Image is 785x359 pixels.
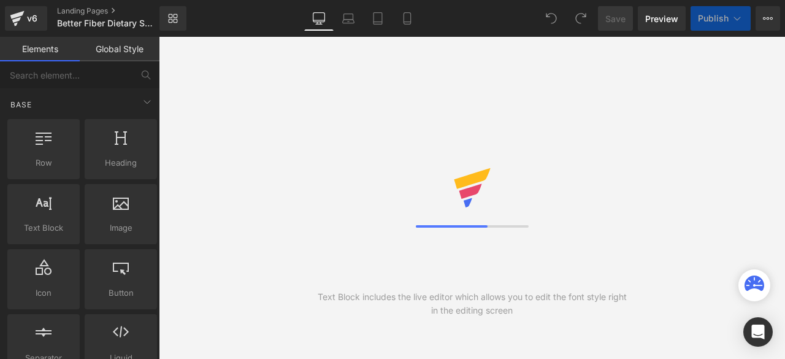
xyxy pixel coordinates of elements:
[11,287,76,299] span: Icon
[11,156,76,169] span: Row
[698,14,729,23] span: Publish
[159,6,186,31] a: New Library
[57,6,180,16] a: Landing Pages
[88,156,153,169] span: Heading
[691,6,751,31] button: Publish
[756,6,780,31] button: More
[743,317,773,347] div: Open Intercom Messenger
[11,222,76,234] span: Text Block
[57,18,156,28] span: Better Fiber Dietary Supplement - Best Dietary Fiber Supplement
[25,10,40,26] div: v6
[315,290,629,317] div: Text Block includes the live editor which allows you to edit the font style right in the editing ...
[363,6,392,31] a: Tablet
[605,12,626,25] span: Save
[88,222,153,234] span: Image
[645,12,678,25] span: Preview
[392,6,422,31] a: Mobile
[304,6,334,31] a: Desktop
[569,6,593,31] button: Redo
[9,99,33,110] span: Base
[88,287,153,299] span: Button
[5,6,47,31] a: v6
[539,6,564,31] button: Undo
[80,37,159,61] a: Global Style
[638,6,686,31] a: Preview
[334,6,363,31] a: Laptop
